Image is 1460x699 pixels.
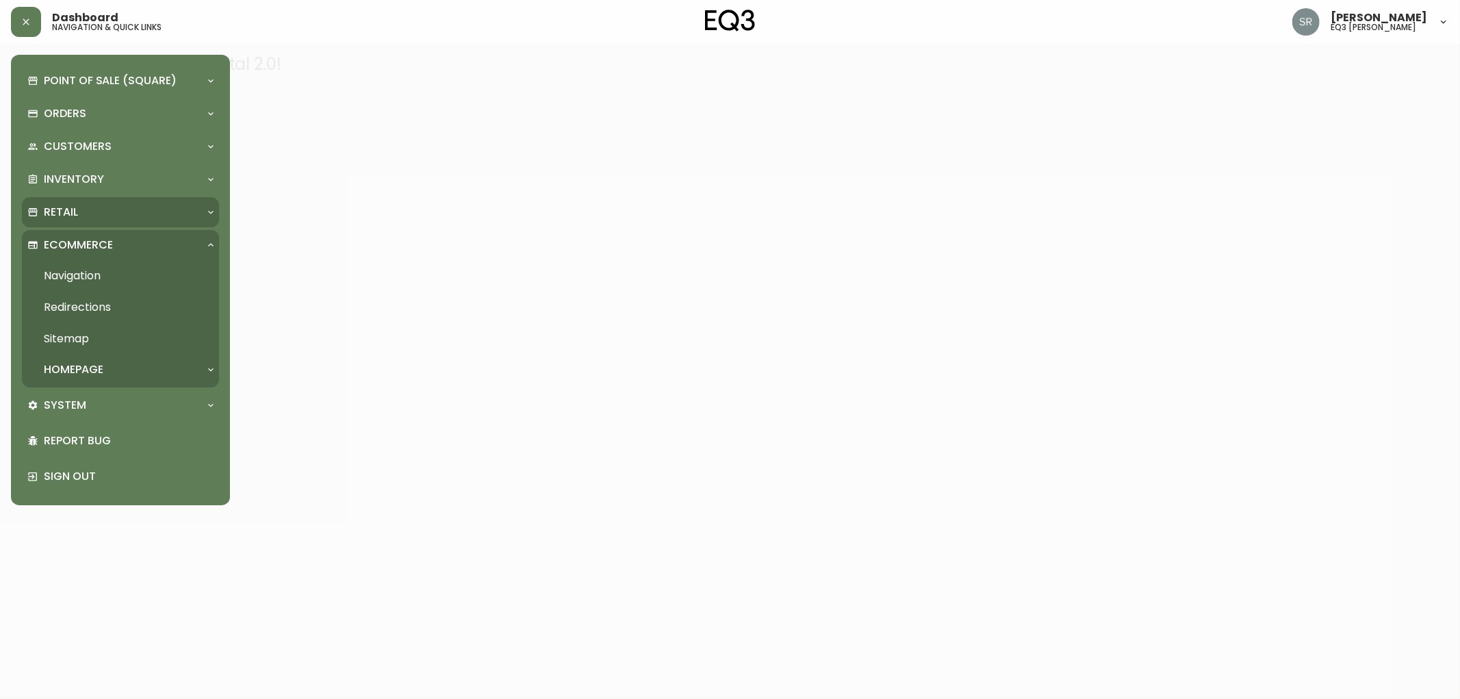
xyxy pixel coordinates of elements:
p: Ecommerce [44,238,113,253]
p: Retail [44,205,78,220]
img: logo [705,10,756,31]
a: Navigation [22,260,219,292]
div: Point of Sale (Square) [22,66,219,96]
p: Point of Sale (Square) [44,73,177,88]
h5: eq3 [PERSON_NAME] [1331,23,1416,31]
p: Homepage [44,362,103,377]
div: Sign Out [22,459,219,494]
p: Orders [44,106,86,121]
p: System [44,398,86,413]
a: Redirections [22,292,219,323]
div: System [22,390,219,420]
div: Customers [22,131,219,162]
div: Inventory [22,164,219,194]
p: Sign Out [44,469,214,484]
div: Homepage [22,355,219,385]
div: Retail [22,197,219,227]
div: Ecommerce [22,230,219,260]
a: Sitemap [22,323,219,355]
p: Customers [44,139,112,154]
p: Inventory [44,172,104,187]
span: Dashboard [52,12,118,23]
img: ecb3b61e70eec56d095a0ebe26764225 [1292,8,1320,36]
h5: navigation & quick links [52,23,162,31]
div: Orders [22,99,219,129]
span: [PERSON_NAME] [1331,12,1427,23]
p: Report Bug [44,433,214,448]
div: Report Bug [22,423,219,459]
